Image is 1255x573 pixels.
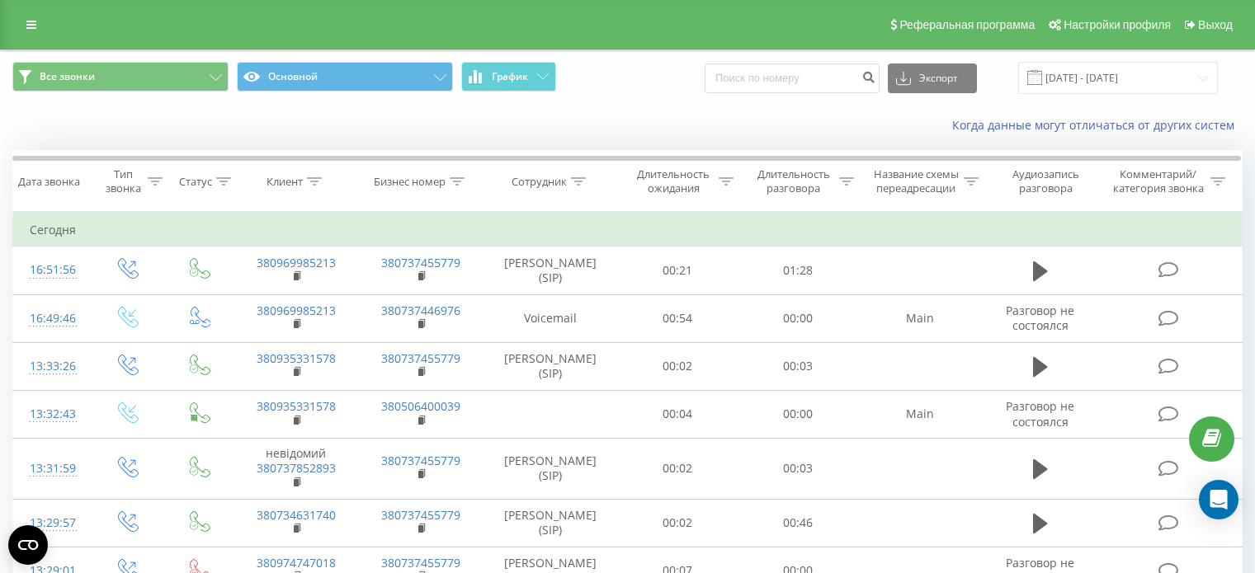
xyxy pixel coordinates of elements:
[267,175,303,189] div: Клиент
[484,342,618,390] td: [PERSON_NAME] (SIP)
[381,350,460,366] a: 380737455779
[1110,167,1206,195] div: Комментарий/категория звонка
[738,390,857,438] td: 00:00
[738,439,857,500] td: 00:03
[30,303,73,335] div: 16:49:46
[1064,18,1171,31] span: Настройки профиля
[998,167,1094,195] div: Аудиозапись разговора
[857,390,982,438] td: Main
[234,439,358,500] td: невідомий
[484,247,618,294] td: [PERSON_NAME] (SIP)
[888,63,977,93] button: Экспорт
[30,398,73,430] div: 13:32:43
[179,175,212,189] div: Статус
[13,214,1243,247] td: Сегодня
[257,303,336,318] a: 380969985213
[461,62,556,92] button: График
[484,499,618,547] td: [PERSON_NAME] (SIP)
[899,18,1035,31] span: Реферальная программа
[492,71,528,82] span: График
[618,439,738,500] td: 00:02
[8,525,48,565] button: Open CMP widget
[1199,480,1238,519] div: Open Intercom Messenger
[512,175,567,189] div: Сотрудник
[30,350,73,383] div: 13:33:26
[857,294,982,342] td: Main
[618,499,738,547] td: 00:02
[1006,398,1074,429] span: Разговор не состоялся
[381,398,460,414] a: 380506400039
[381,555,460,571] a: 380737455779
[257,555,336,571] a: 380974747018
[1006,303,1074,333] span: Разговор не состоялся
[738,342,857,390] td: 00:03
[104,167,143,195] div: Тип звонка
[738,499,857,547] td: 00:46
[30,507,73,539] div: 13:29:57
[257,460,336,476] a: 380737852893
[30,254,73,286] div: 16:51:56
[633,167,715,195] div: Длительность ожидания
[257,398,336,414] a: 380935331578
[618,294,738,342] td: 00:54
[484,439,618,500] td: [PERSON_NAME] (SIP)
[738,294,857,342] td: 00:00
[381,453,460,468] a: 380737455779
[40,70,95,83] span: Все звонки
[18,175,80,189] div: Дата звонка
[753,167,835,195] div: Длительность разговора
[257,255,336,270] a: 380969985213
[952,117,1243,133] a: Когда данные могут отличаться от других систем
[381,507,460,523] a: 380737455779
[1198,18,1233,31] span: Выход
[30,453,73,485] div: 13:31:59
[618,247,738,294] td: 00:21
[237,62,453,92] button: Основной
[374,175,446,189] div: Бизнес номер
[257,507,336,523] a: 380734631740
[618,390,738,438] td: 00:04
[738,247,857,294] td: 01:28
[484,294,618,342] td: Voicemail
[381,303,460,318] a: 380737446976
[705,63,880,93] input: Поиск по номеру
[257,350,336,366] a: 380935331578
[618,342,738,390] td: 00:02
[12,62,229,92] button: Все звонки
[381,255,460,270] a: 380737455779
[873,167,960,195] div: Название схемы переадресации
